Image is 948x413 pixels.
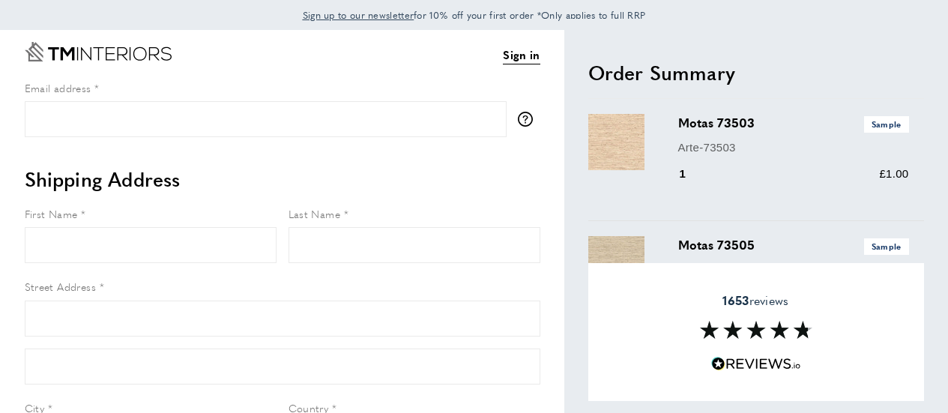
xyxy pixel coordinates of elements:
[879,167,908,180] span: £1.00
[588,114,644,170] img: Motas 73503
[25,279,97,294] span: Street Address
[303,7,414,22] a: Sign up to our newsletter
[25,42,172,61] a: Go to Home page
[864,238,909,254] span: Sample
[678,114,909,132] h3: Motas 73503
[678,261,909,279] p: Arte-73505
[303,8,646,22] span: for 10% off your first order *Only applies to full RRP
[700,321,812,339] img: Reviews section
[25,80,91,95] span: Email address
[722,292,749,309] strong: 1653
[678,139,909,157] p: Arte-73503
[503,46,540,64] a: Sign in
[518,112,540,127] button: More information
[289,206,341,221] span: Last Name
[864,116,909,132] span: Sample
[25,166,540,193] h2: Shipping Address
[303,8,414,22] span: Sign up to our newsletter
[678,165,707,183] div: 1
[588,59,924,86] h2: Order Summary
[678,236,909,254] h3: Motas 73505
[588,236,644,292] img: Motas 73505
[711,357,801,371] img: Reviews.io 5 stars
[722,293,788,308] span: reviews
[25,206,78,221] span: First Name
